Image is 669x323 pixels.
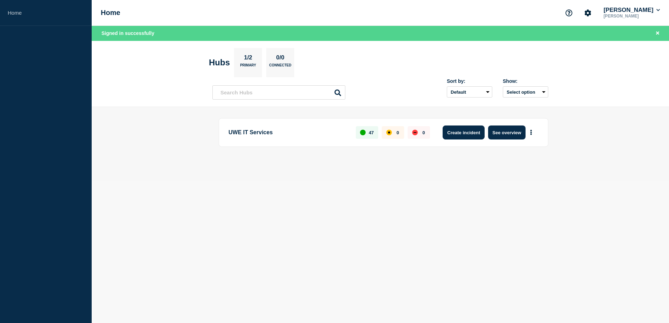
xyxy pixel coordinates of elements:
[488,125,525,139] button: See overview
[422,130,425,135] p: 0
[443,125,485,139] button: Create incident
[240,63,256,71] p: Primary
[503,86,548,98] button: Select option
[602,14,661,19] p: [PERSON_NAME]
[369,130,374,135] p: 47
[101,30,154,36] span: Signed in successfully
[653,29,662,37] button: Close banner
[274,54,287,63] p: 0/0
[360,130,366,135] div: up
[386,130,392,135] div: affected
[212,85,345,100] input: Search Hubs
[269,63,291,71] p: Connected
[580,6,595,20] button: Account settings
[602,7,661,14] button: [PERSON_NAME]
[447,78,492,84] div: Sort by:
[562,6,576,20] button: Support
[396,130,399,135] p: 0
[241,54,255,63] p: 1/2
[101,9,120,17] h1: Home
[412,130,418,135] div: down
[447,86,492,98] select: Sort by
[503,78,548,84] div: Show:
[228,125,348,139] p: UWE IT Services
[209,58,230,67] h2: Hubs
[527,126,536,139] button: More actions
